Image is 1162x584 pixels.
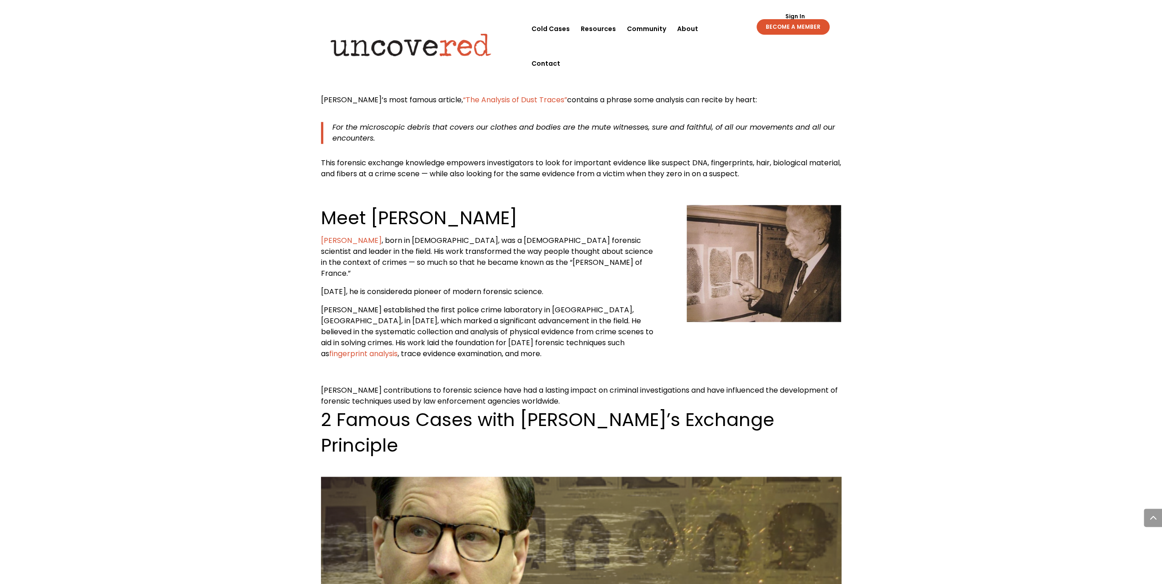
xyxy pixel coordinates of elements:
[398,348,542,359] span: , trace evidence examination, and more.
[323,27,499,63] img: Uncovered logo
[407,286,543,297] span: a pioneer of modern forensic science.
[332,122,835,143] span: For the microscopic debris that covers our clothes and bodies are the mute witnesses, sure and fa...
[321,305,653,359] span: [PERSON_NAME] established the first police crime laboratory in [GEOGRAPHIC_DATA], [GEOGRAPHIC_DAT...
[463,95,567,105] a: “The Analysis of Dust Traces”
[321,205,517,231] span: Meet [PERSON_NAME]
[321,95,463,105] span: [PERSON_NAME]’s most famous article,
[531,46,560,81] a: Contact
[531,11,570,46] a: Cold Cases
[321,385,838,406] span: [PERSON_NAME] contributions to forensic science have had a lasting impact on criminal investigati...
[329,348,398,359] a: fingerprint analysis
[757,19,830,35] a: BECOME A MEMBER
[687,205,841,322] img: png;base64b34a00d72d23f4ab
[627,11,666,46] a: Community
[321,407,774,458] span: 2 Famous Cases with [PERSON_NAME]’s Exchange Principle
[321,158,841,179] span: This forensic exchange knowledge empowers investigators to look for important evidence like suspe...
[321,286,407,297] span: [DATE], he is considered
[677,11,698,46] a: About
[321,54,834,87] span: This isn’t particularly surprising, but what might shock you is finding the white dog hair on you...
[567,95,757,105] span: contains a phrase some analysis can recite by heart:
[581,11,616,46] a: Resources
[780,14,810,19] a: Sign In
[321,235,653,279] span: , born in [DEMOGRAPHIC_DATA], was a [DEMOGRAPHIC_DATA] forensic scientist and leader in the field...
[321,235,382,246] a: [PERSON_NAME]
